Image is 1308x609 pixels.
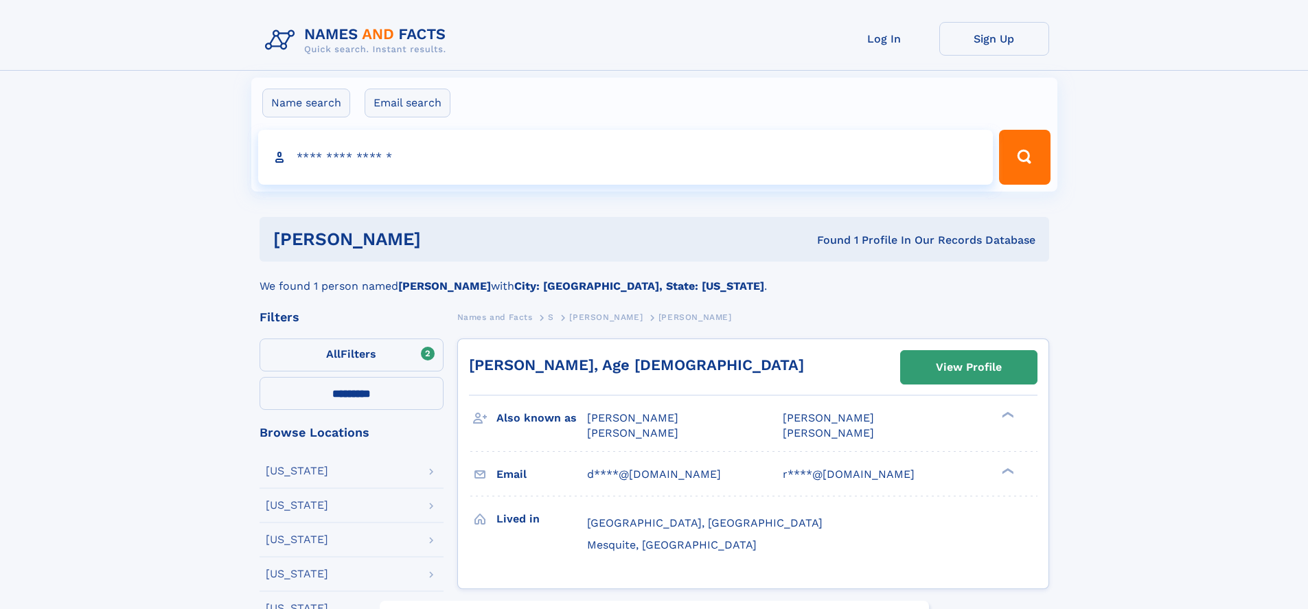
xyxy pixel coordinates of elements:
[939,22,1049,56] a: Sign Up
[262,89,350,117] label: Name search
[548,312,554,322] span: S
[260,311,444,323] div: Filters
[266,534,328,545] div: [US_STATE]
[619,233,1035,248] div: Found 1 Profile In Our Records Database
[548,308,554,325] a: S
[365,89,450,117] label: Email search
[496,507,587,531] h3: Lived in
[258,130,994,185] input: search input
[587,411,678,424] span: [PERSON_NAME]
[999,130,1050,185] button: Search Button
[783,426,874,439] span: [PERSON_NAME]
[260,22,457,59] img: Logo Names and Facts
[266,466,328,476] div: [US_STATE]
[496,463,587,486] h3: Email
[587,538,757,551] span: Mesquite, [GEOGRAPHIC_DATA]
[496,406,587,430] h3: Also known as
[273,231,619,248] h1: [PERSON_NAME]
[587,426,678,439] span: [PERSON_NAME]
[783,411,874,424] span: [PERSON_NAME]
[266,500,328,511] div: [US_STATE]
[829,22,939,56] a: Log In
[260,262,1049,295] div: We found 1 person named with .
[260,338,444,371] label: Filters
[260,426,444,439] div: Browse Locations
[587,516,823,529] span: [GEOGRAPHIC_DATA], [GEOGRAPHIC_DATA]
[469,356,804,374] a: [PERSON_NAME], Age [DEMOGRAPHIC_DATA]
[457,308,533,325] a: Names and Facts
[514,279,764,292] b: City: [GEOGRAPHIC_DATA], State: [US_STATE]
[398,279,491,292] b: [PERSON_NAME]
[998,466,1015,475] div: ❯
[998,411,1015,420] div: ❯
[266,568,328,579] div: [US_STATE]
[569,312,643,322] span: [PERSON_NAME]
[569,308,643,325] a: [PERSON_NAME]
[658,312,732,322] span: [PERSON_NAME]
[326,347,341,360] span: All
[901,351,1037,384] a: View Profile
[936,352,1002,383] div: View Profile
